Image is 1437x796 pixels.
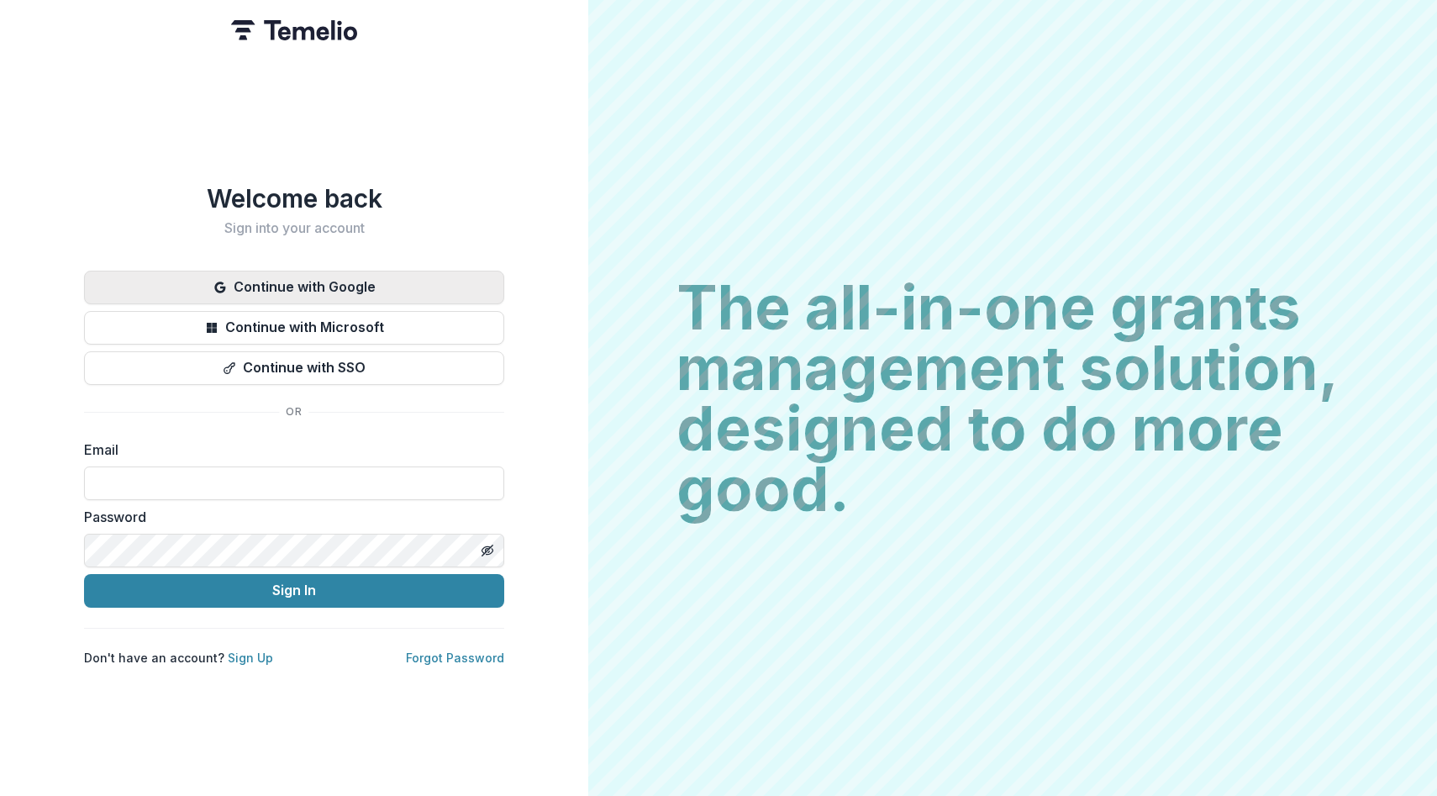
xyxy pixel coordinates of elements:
button: Sign In [84,574,504,608]
img: Temelio [231,20,357,40]
a: Forgot Password [406,651,504,665]
a: Sign Up [228,651,273,665]
label: Password [84,507,494,527]
button: Continue with SSO [84,351,504,385]
button: Continue with Microsoft [84,311,504,345]
label: Email [84,440,494,460]
button: Toggle password visibility [474,537,501,564]
button: Continue with Google [84,271,504,304]
h2: Sign into your account [84,220,504,236]
h1: Welcome back [84,183,504,213]
p: Don't have an account? [84,649,273,667]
